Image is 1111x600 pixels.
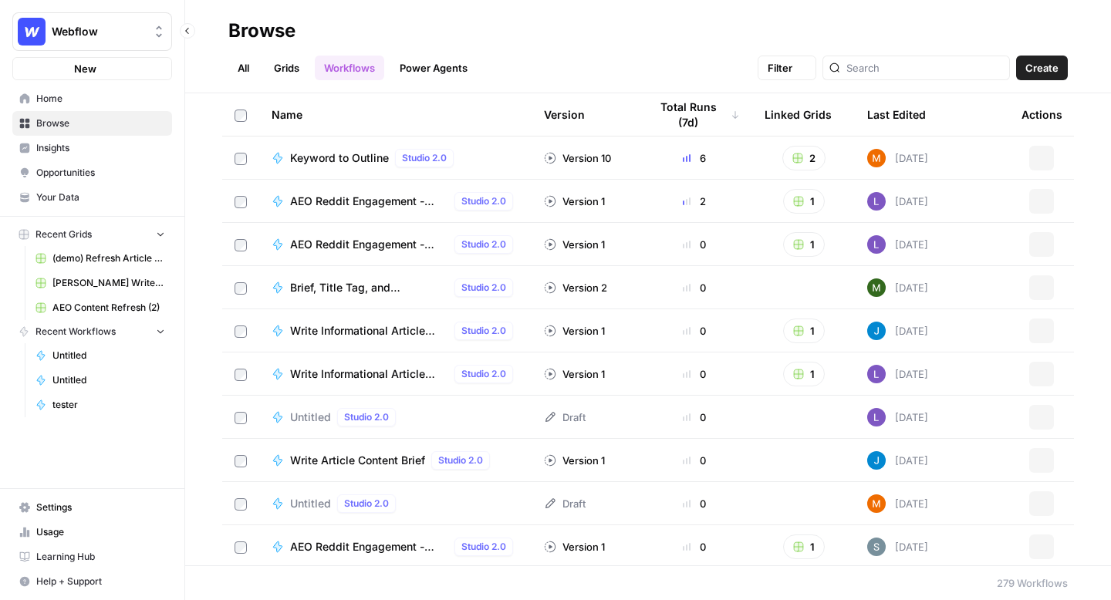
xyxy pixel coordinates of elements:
[272,365,519,383] a: Write Informational Article BodyStudio 2.0
[846,60,1003,76] input: Search
[544,410,586,425] div: Draft
[290,150,389,166] span: Keyword to Outline
[272,93,519,136] div: Name
[36,550,165,564] span: Learning Hub
[272,322,519,340] a: Write Informational Article OutlineStudio 2.0
[867,365,928,383] div: [DATE]
[544,366,605,382] div: Version 1
[35,228,92,241] span: Recent Grids
[18,18,46,46] img: Webflow Logo
[228,56,258,80] a: All
[29,368,172,393] a: Untitled
[783,534,825,559] button: 1
[272,235,519,254] a: AEO Reddit Engagement - ForkStudio 2.0
[290,539,448,554] span: AEO Reddit Engagement - Fork
[461,324,506,338] span: Studio 2.0
[544,237,605,252] div: Version 1
[12,136,172,160] a: Insights
[12,111,172,136] a: Browse
[265,56,309,80] a: Grids
[344,410,389,424] span: Studio 2.0
[758,56,816,80] button: Filter
[867,494,886,513] img: 4suam345j4k4ehuf80j2ussc8x0k
[461,367,506,381] span: Studio 2.0
[1025,60,1059,76] span: Create
[867,278,886,297] img: ms5214pclqw0imcoxtvoedrp0urw
[52,276,165,290] span: [PERSON_NAME] Write Informational Article
[649,323,740,339] div: 0
[315,56,384,80] a: Workflows
[544,323,605,339] div: Version 1
[867,149,928,167] div: [DATE]
[649,237,740,252] div: 0
[272,451,519,470] a: Write Article Content BriefStudio 2.0
[29,246,172,271] a: (demo) Refresh Article Content & Analysis
[649,453,740,468] div: 0
[461,238,506,251] span: Studio 2.0
[867,192,928,211] div: [DATE]
[649,366,740,382] div: 0
[544,150,611,166] div: Version 10
[52,24,145,39] span: Webflow
[765,93,832,136] div: Linked Grids
[649,539,740,554] div: 0
[649,496,740,511] div: 0
[29,271,172,295] a: [PERSON_NAME] Write Informational Article
[290,194,448,209] span: AEO Reddit Engagement - Fork
[290,366,448,382] span: Write Informational Article Body
[272,278,519,297] a: Brief, Title Tag, and DescriptionStudio 2.0
[36,575,165,588] span: Help + Support
[12,12,172,51] button: Workspace: Webflow
[461,281,506,295] span: Studio 2.0
[36,92,165,106] span: Home
[649,194,740,209] div: 2
[544,93,585,136] div: Version
[768,60,792,76] span: Filter
[867,149,886,167] img: 4suam345j4k4ehuf80j2ussc8x0k
[290,323,448,339] span: Write Informational Article Outline
[29,393,172,417] a: tester
[461,540,506,554] span: Studio 2.0
[867,494,928,513] div: [DATE]
[36,190,165,204] span: Your Data
[290,410,331,425] span: Untitled
[52,349,165,362] span: Untitled
[12,223,172,246] button: Recent Grids
[12,569,172,594] button: Help + Support
[12,185,172,210] a: Your Data
[544,194,605,209] div: Version 1
[997,575,1068,591] div: 279 Workflows
[783,232,825,257] button: 1
[649,150,740,166] div: 6
[36,501,165,514] span: Settings
[290,280,448,295] span: Brief, Title Tag, and Description
[867,93,926,136] div: Last Edited
[52,373,165,387] span: Untitled
[867,538,928,556] div: [DATE]
[52,251,165,265] span: (demo) Refresh Article Content & Analysis
[272,408,519,426] a: UntitledStudio 2.0
[12,57,172,80] button: New
[12,160,172,185] a: Opportunities
[290,237,448,252] span: AEO Reddit Engagement - Fork
[867,451,928,470] div: [DATE]
[783,319,825,343] button: 1
[272,494,519,513] a: UntitledStudio 2.0
[12,495,172,520] a: Settings
[867,278,928,297] div: [DATE]
[12,86,172,111] a: Home
[35,325,116,339] span: Recent Workflows
[272,192,519,211] a: AEO Reddit Engagement - ForkStudio 2.0
[290,496,331,511] span: Untitled
[36,141,165,155] span: Insights
[272,538,519,556] a: AEO Reddit Engagement - ForkStudio 2.0
[783,362,825,386] button: 1
[867,235,886,254] img: rn7sh892ioif0lo51687sih9ndqw
[52,301,165,315] span: AEO Content Refresh (2)
[290,453,425,468] span: Write Article Content Brief
[782,146,826,170] button: 2
[867,451,886,470] img: z620ml7ie90s7uun3xptce9f0frp
[867,192,886,211] img: rn7sh892ioif0lo51687sih9ndqw
[544,280,607,295] div: Version 2
[12,544,172,569] a: Learning Hub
